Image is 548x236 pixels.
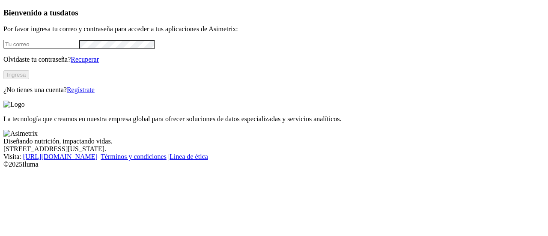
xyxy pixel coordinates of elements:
[3,153,545,161] div: Visita : | |
[3,161,545,168] div: © 2025 Iluma
[3,86,545,94] p: ¿No tienes una cuenta?
[3,115,545,123] p: La tecnología que creamos en nuestra empresa global para ofrecer soluciones de datos especializad...
[71,56,99,63] a: Recuperar
[23,153,98,160] a: [URL][DOMAIN_NAME]
[3,130,38,137] img: Asimetrix
[3,101,25,108] img: Logo
[3,8,545,18] h3: Bienvenido a tus
[3,40,79,49] input: Tu correo
[3,56,545,63] p: Olvidaste tu contraseña?
[170,153,208,160] a: Línea de ética
[3,137,545,145] div: Diseñando nutrición, impactando vidas.
[67,86,95,93] a: Regístrate
[3,25,545,33] p: Por favor ingresa tu correo y contraseña para acceder a tus aplicaciones de Asimetrix:
[3,70,29,79] button: Ingresa
[3,145,545,153] div: [STREET_ADDRESS][US_STATE].
[60,8,78,17] span: datos
[101,153,167,160] a: Términos y condiciones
